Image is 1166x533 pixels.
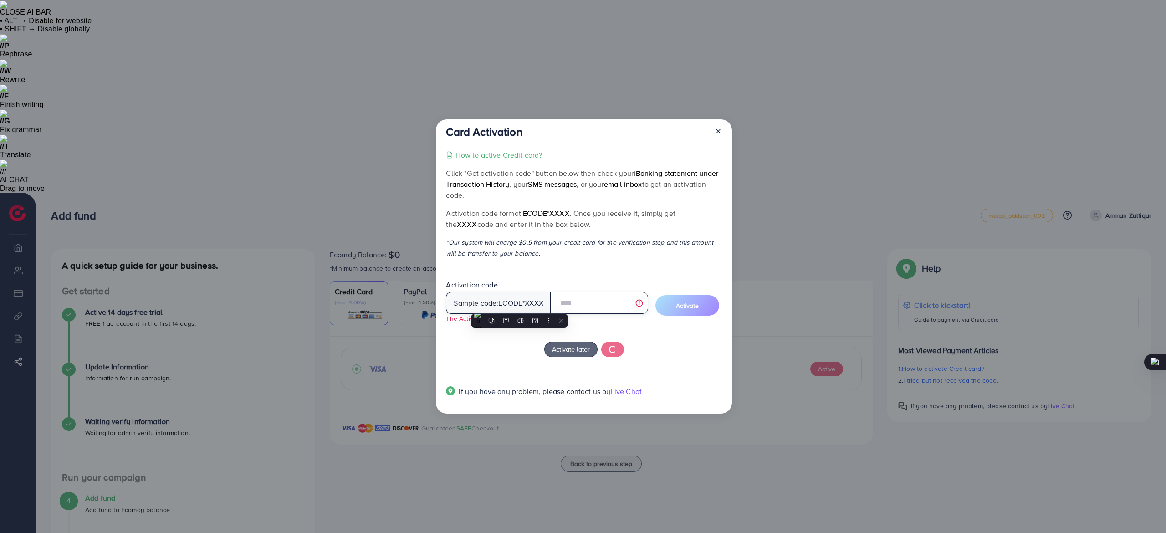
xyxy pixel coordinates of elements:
p: *Our system will charge $0.5 from your credit card for the verification step and this amount will... [446,237,721,259]
img: Popup guide [446,386,455,395]
span: ecode*XXXX [523,208,570,218]
span: ecode [498,298,522,308]
div: Sample code: *XXXX [446,292,551,314]
span: If you have any problem, please contact us by [459,386,610,396]
span: Activate later [552,344,590,354]
label: Activation code [446,280,497,290]
p: Activation code format: . Once you receive it, simply get the code and enter it in the box below. [446,208,721,230]
span: Live Chat [611,386,642,396]
button: Activate [655,295,719,316]
button: Activate later [544,342,598,358]
iframe: Chat [1127,492,1159,526]
span: Activate [676,301,699,310]
span: XXXX [457,219,477,229]
small: The Activation code field is required [446,314,551,323]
